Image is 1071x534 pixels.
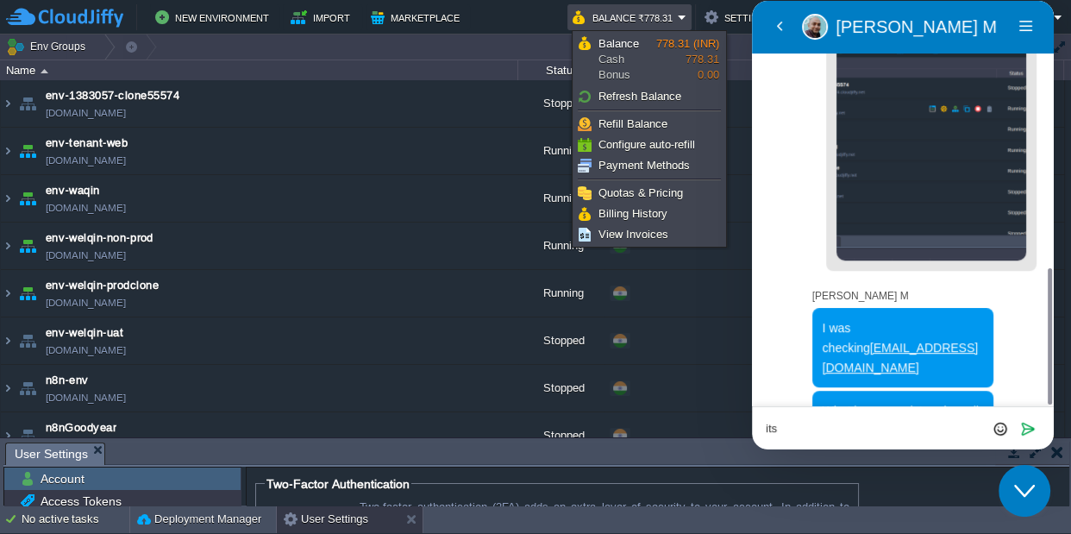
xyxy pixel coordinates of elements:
[46,294,126,311] span: [DOMAIN_NAME]
[575,135,723,154] a: Configure auto-refill
[266,477,410,491] span: Two-Factor Authentication
[1,128,15,174] img: AMDAwAAAACH5BAEAAAAALAAAAAABAAEAAAICRAEAOw==
[46,277,159,294] a: env-welqin-prodclone
[291,7,355,28] button: Import
[518,412,604,459] div: Stopped
[656,37,719,50] span: 778.31 (INR)
[16,175,40,222] img: AMDAwAAAACH5BAEAAAAALAAAAAABAAEAAAICRAEAOw==
[46,419,116,437] a: n8nGoodyear
[656,37,719,81] span: 778.31 0.00
[41,69,48,73] img: AMDAwAAAACH5BAEAAAAALAAAAAABAAEAAAICRAEAOw==
[46,437,126,454] a: [DOMAIN_NAME]
[605,60,880,80] div: Tags
[575,156,723,175] a: Payment Methods
[1,175,15,222] img: AMDAwAAAACH5BAEAAAAALAAAAAABAAEAAAICRAEAOw==
[46,342,126,359] a: [DOMAIN_NAME]
[46,372,89,389] a: n8n-env
[598,186,683,199] span: Quotas & Pricing
[519,60,604,80] div: Status
[518,80,604,127] div: Stopped
[16,80,40,127] img: AMDAwAAAACH5BAEAAAAALAAAAAABAAEAAAICRAEAOw==
[15,443,88,465] span: User Settings
[518,223,604,269] div: Running
[46,199,126,217] a: [DOMAIN_NAME]
[46,152,126,169] a: [DOMAIN_NAME]
[1,365,15,411] img: AMDAwAAAACH5BAEAAAAALAAAAAABAAEAAAICRAEAOw==
[598,159,690,172] span: Payment Methods
[16,128,40,174] img: AMDAwAAAACH5BAEAAAAALAAAAAABAAEAAAICRAEAOw==
[575,225,723,244] a: View Invoices
[598,207,667,220] span: Billing History
[46,104,126,122] a: [DOMAIN_NAME]
[1,412,15,459] img: AMDAwAAAACH5BAEAAAAALAAAAAABAAEAAAICRAEAOw==
[37,471,87,487] a: Account
[2,60,517,80] div: Name
[752,1,1054,449] iframe: chat widget
[16,365,40,411] img: AMDAwAAAACH5BAEAAAAALAAAAAABAAEAAAICRAEAOw==
[1,80,15,127] img: AMDAwAAAACH5BAEAAAAALAAAAAABAAEAAAICRAEAOw==
[598,36,656,83] span: Cash Bonus
[518,317,604,364] div: Stopped
[598,138,695,151] span: Configure auto-refill
[22,506,129,533] div: No active tasks
[575,184,723,203] a: Quotas & Pricing
[284,511,368,528] button: User Settings
[598,37,639,50] span: Balance
[518,128,604,174] div: Running
[598,117,667,130] span: Refill Balance
[573,7,678,28] button: Balance ₹778.31
[1,223,15,269] img: AMDAwAAAACH5BAEAAAAALAAAAAABAAEAAAICRAEAOw==
[16,412,40,459] img: AMDAwAAAACH5BAEAAAAALAAAAAABAAEAAAICRAEAOw==
[999,465,1054,517] iframe: chat widget
[575,115,723,134] a: Refill Balance
[518,270,604,317] div: Running
[46,229,153,247] a: env-welqin-non-prod
[575,87,723,106] a: Refresh Balance
[6,7,123,28] img: CloudJiffy
[46,182,100,199] a: env-waqin
[598,228,668,241] span: View Invoices
[46,324,123,342] a: env-welqin-uat
[1,270,15,317] img: AMDAwAAAACH5BAEAAAAALAAAAAABAAEAAAICRAEAOw==
[46,389,126,406] a: [DOMAIN_NAME]
[137,511,261,528] button: Deployment Manager
[575,204,723,223] a: Billing History
[46,87,179,104] a: env-1383057-clone55574
[16,317,40,364] img: AMDAwAAAACH5BAEAAAAALAAAAAABAAEAAAICRAEAOw==
[1,317,15,364] img: AMDAwAAAACH5BAEAAAAALAAAAAABAAEAAAICRAEAOw==
[6,35,91,59] button: Env Groups
[575,34,723,85] a: BalanceCashBonus778.31 (INR)778.310.00
[37,493,124,509] a: Access Tokens
[46,135,128,152] a: env-tenant-web
[16,270,40,317] img: AMDAwAAAACH5BAEAAAAALAAAAAABAAEAAAICRAEAOw==
[705,7,777,28] button: Settings
[155,7,274,28] button: New Environment
[598,90,681,103] span: Refresh Balance
[46,247,126,264] a: [DOMAIN_NAME]
[518,175,604,222] div: Running
[16,223,40,269] img: AMDAwAAAACH5BAEAAAAALAAAAAABAAEAAAICRAEAOw==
